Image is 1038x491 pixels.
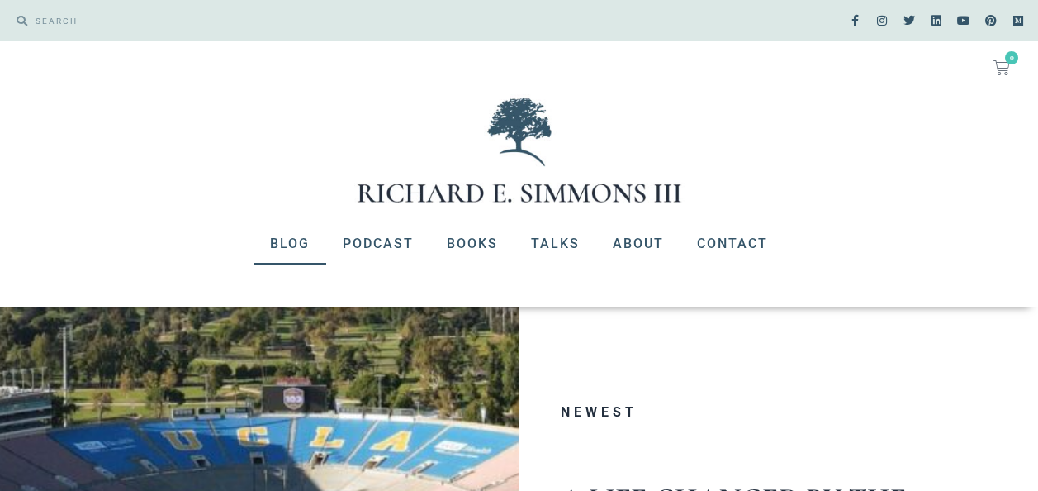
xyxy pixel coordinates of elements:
a: About [596,222,680,265]
span: 0 [1005,51,1018,64]
a: 0 [974,50,1030,86]
a: Podcast [326,222,430,265]
a: Blog [254,222,326,265]
input: SEARCH [27,8,511,33]
a: Talks [514,222,596,265]
h3: Newest [561,406,1006,419]
a: Contact [680,222,784,265]
a: Books [430,222,514,265]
